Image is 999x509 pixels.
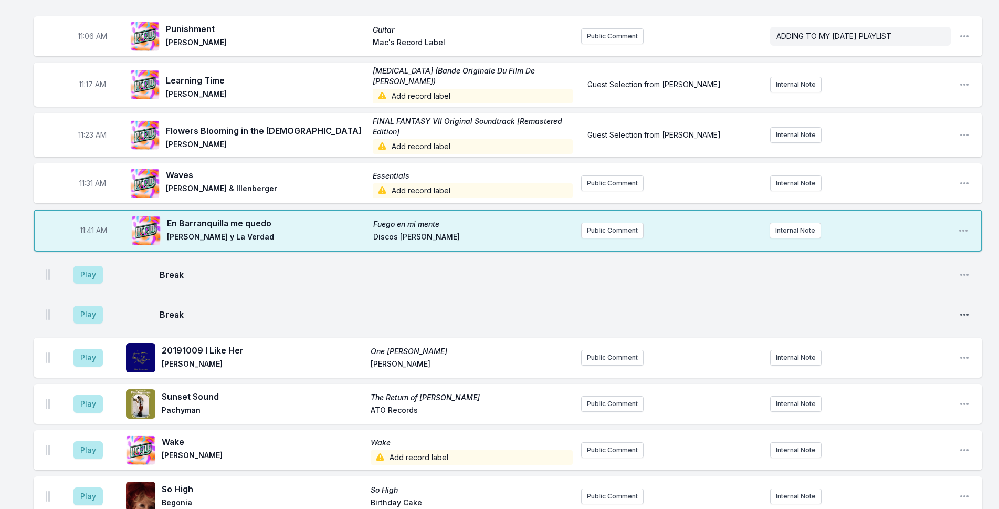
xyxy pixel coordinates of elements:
button: Play [73,441,103,459]
span: Timestamp [78,130,107,140]
button: Public Comment [581,175,644,191]
button: Public Comment [581,396,644,412]
span: Add record label [371,450,573,465]
span: So High [162,483,364,495]
span: [PERSON_NAME] [162,450,364,465]
span: [PERSON_NAME] y La Verdad [167,232,367,244]
img: Drag Handle [46,269,50,280]
button: Play [73,487,103,505]
span: Timestamp [80,225,107,236]
img: FINAL FANTASY VII Original Soundtrack [Remastered Edition] [130,120,160,150]
span: [PERSON_NAME] [166,89,366,103]
img: Guitar [130,22,160,51]
button: Open playlist item options [959,352,970,363]
button: Public Comment [581,489,644,504]
button: Open playlist item options [959,79,970,90]
button: Open playlist item options [959,399,970,409]
span: En Barranquilla me quedo [167,217,367,230]
button: Play [73,266,103,284]
button: Public Comment [581,223,644,238]
button: Play [73,349,103,367]
span: Punishment [166,23,366,35]
span: ATO Records [371,405,573,418]
span: Guitar [373,25,573,35]
span: [PERSON_NAME] [162,359,364,371]
button: Internal Note [770,127,822,143]
span: Guest Selection from [PERSON_NAME] [587,130,721,139]
span: [PERSON_NAME] [371,359,573,371]
img: Drag Handle [46,399,50,409]
img: Drag Handle [46,309,50,320]
span: Learning Time [166,74,366,87]
span: Fuego en mi mente [373,219,573,230]
button: Internal Note [770,442,822,458]
img: One Wayne G [126,343,155,372]
button: Public Comment [581,350,644,366]
button: Internal Note [770,489,822,504]
button: Internal Note [770,350,822,366]
span: Flowers Blooming in the [DEMOGRAPHIC_DATA] [166,124,366,137]
span: Guest Selection from [PERSON_NAME] [587,80,721,89]
span: Pachyman [162,405,364,418]
span: Break [160,308,951,321]
img: Wake [126,435,155,465]
button: Open playlist item options [959,445,970,455]
img: Drag Handle [46,445,50,455]
span: Sunset Sound [162,390,364,403]
img: Nikita (Bande Originale Du Film De Luc Besson) [130,70,160,99]
button: Open playlist item options [959,491,970,502]
img: Drag Handle [46,491,50,502]
span: [MEDICAL_DATA] (Bande Originale Du Film De [PERSON_NAME]) [373,66,573,87]
span: One [PERSON_NAME] [371,346,573,357]
span: Timestamp [79,178,106,189]
button: Public Comment [581,442,644,458]
button: Open playlist item options [959,31,970,41]
button: Play [73,306,103,324]
img: Drag Handle [46,352,50,363]
span: Mac's Record Label [373,37,573,50]
span: Add record label [373,89,573,103]
button: Open playlist item options [959,178,970,189]
button: Internal Note [770,396,822,412]
img: The Return of Pachyman [126,389,155,419]
button: Internal Note [770,175,822,191]
span: Timestamp [78,31,107,41]
span: [PERSON_NAME] [166,139,366,154]
span: Wake [162,435,364,448]
button: Open playlist item options [959,130,970,140]
button: Open playlist item options [959,309,970,320]
span: Waves [166,169,366,181]
span: So High [371,485,573,495]
button: Internal Note [770,77,822,92]
span: FINAL FANTASY VII Original Soundtrack [Remastered Edition] [373,116,573,137]
span: Add record label [373,183,573,198]
button: Open playlist item options [958,225,969,236]
img: Essentials [130,169,160,198]
img: Fuego en mi mente [131,216,161,245]
button: Play [73,395,103,413]
span: [PERSON_NAME] [166,37,366,50]
button: Internal Note [770,223,821,238]
span: Wake [371,438,573,448]
span: Timestamp [79,79,106,90]
span: Discos [PERSON_NAME] [373,232,573,244]
button: Public Comment [581,28,644,44]
span: The Return of [PERSON_NAME] [371,392,573,403]
span: 20191009 I Like Her [162,344,364,357]
span: Break [160,268,951,281]
span: [PERSON_NAME] & Illenberger [166,183,366,198]
span: Essentials [373,171,573,181]
button: Open playlist item options [959,269,970,280]
span: Add record label [373,139,573,154]
span: ADDING TO MY [DATE] PLAYLIST [776,32,891,40]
